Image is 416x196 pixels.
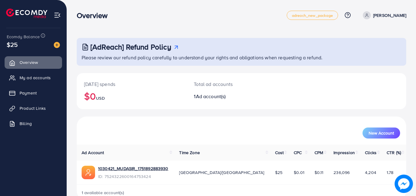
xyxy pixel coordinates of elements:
[365,150,377,156] span: Clicks
[7,40,18,49] span: $25
[333,169,350,176] span: 236,096
[90,43,171,51] h3: [AdReach] Refund Policy
[275,150,284,156] span: Cost
[82,54,403,61] p: Please review our refund policy carefully to understand your rights and obligations when requesti...
[20,75,51,81] span: My ad accounts
[84,90,179,102] h2: $0
[287,11,338,20] a: adreach_new_package
[363,128,400,139] button: New Account
[54,12,61,19] img: menu
[315,169,324,176] span: $0.11
[20,120,32,127] span: Billing
[96,95,105,101] span: USD
[373,12,406,19] p: [PERSON_NAME]
[294,169,304,176] span: $0.01
[54,42,60,48] img: image
[365,169,376,176] span: 4,204
[20,90,37,96] span: Payment
[315,150,323,156] span: CPM
[77,11,112,20] h3: Overview
[292,13,333,17] span: adreach_new_package
[360,11,406,19] a: [PERSON_NAME]
[84,80,179,88] p: [DATE] spends
[7,34,40,40] span: Ecomdy Balance
[5,56,62,68] a: Overview
[98,165,168,172] a: 1030421_MUDASIR_1751892883930
[333,150,355,156] span: Impression
[369,131,394,135] span: New Account
[20,105,46,111] span: Product Links
[5,117,62,130] a: Billing
[194,80,262,88] p: Total ad accounts
[5,87,62,99] a: Payment
[387,150,401,156] span: CTR (%)
[20,59,38,65] span: Overview
[196,93,226,100] span: Ad account(s)
[6,9,47,18] img: logo
[5,72,62,84] a: My ad accounts
[275,169,282,176] span: $25
[82,150,104,156] span: Ad Account
[98,173,168,179] span: ID: 7524322600164753424
[82,166,95,179] img: ic-ads-acc.e4c84228.svg
[396,176,412,192] img: image
[387,169,394,176] span: 1.78
[82,190,124,196] span: 1 available account(s)
[194,94,262,99] h2: 1
[179,169,264,176] span: [GEOGRAPHIC_DATA]/[GEOGRAPHIC_DATA]
[294,150,302,156] span: CPC
[5,102,62,114] a: Product Links
[179,150,200,156] span: Time Zone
